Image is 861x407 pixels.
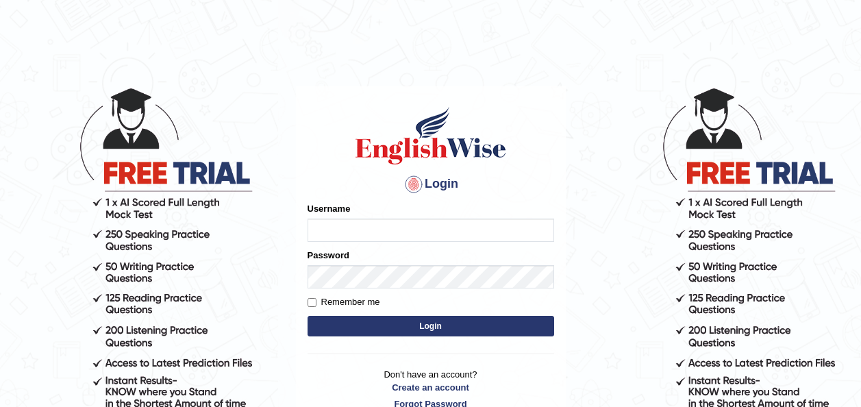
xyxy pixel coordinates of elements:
img: Logo of English Wise sign in for intelligent practice with AI [353,105,509,166]
label: Password [308,249,349,262]
a: Create an account [308,381,554,394]
input: Remember me [308,298,316,307]
label: Remember me [308,295,380,309]
label: Username [308,202,351,215]
button: Login [308,316,554,336]
h4: Login [308,173,554,195]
